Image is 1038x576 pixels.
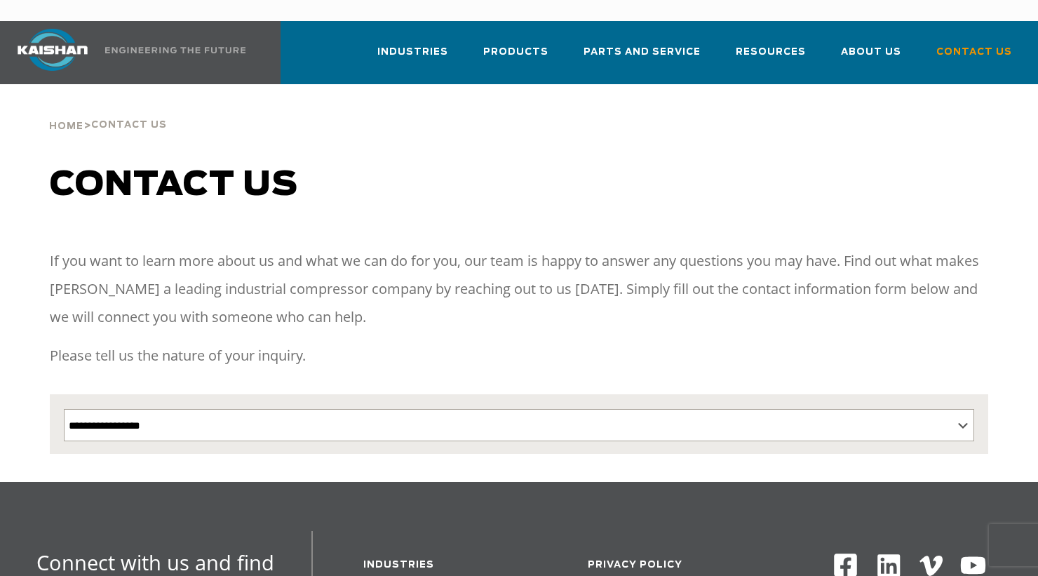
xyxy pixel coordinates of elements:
[50,247,988,331] p: If you want to learn more about us and what we can do for you, our team is happy to answer any qu...
[377,44,448,60] span: Industries
[483,34,548,81] a: Products
[91,121,167,130] span: Contact Us
[49,84,167,138] div: >
[588,561,682,570] a: Privacy Policy
[50,168,298,202] span: Contact us
[736,34,806,81] a: Resources
[377,34,448,81] a: Industries
[49,122,83,131] span: Home
[584,34,701,81] a: Parts and Service
[936,44,1012,60] span: Contact Us
[919,556,943,576] img: Vimeo
[50,342,988,370] p: Please tell us the nature of your inquiry.
[841,44,901,60] span: About Us
[105,47,245,53] img: Engineering the future
[736,44,806,60] span: Resources
[936,34,1012,81] a: Contact Us
[363,561,434,570] a: Industries
[49,119,83,132] a: Home
[841,34,901,81] a: About Us
[483,44,548,60] span: Products
[584,44,701,60] span: Parts and Service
